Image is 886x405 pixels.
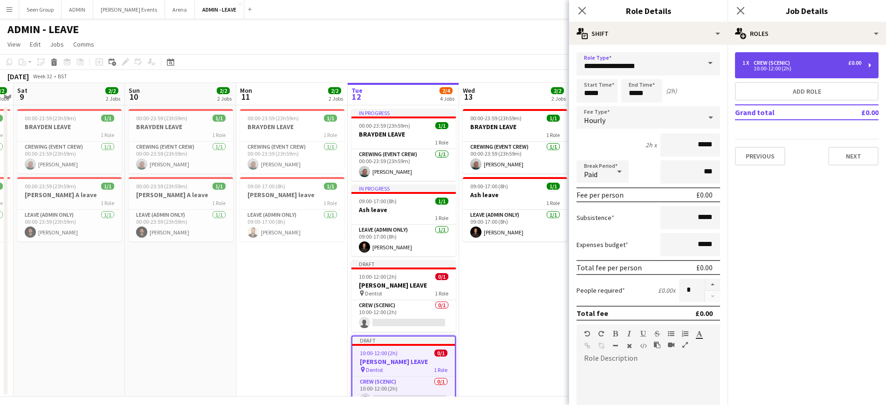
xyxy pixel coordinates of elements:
[351,300,456,332] app-card-role: Crew (Scenic)0/110:00-12:00 (2h)
[73,40,94,48] span: Comms
[129,191,233,199] h3: [PERSON_NAME] A leave
[360,350,398,357] span: 10:00-12:00 (2h)
[668,341,674,349] button: Insert video
[463,123,567,131] h3: BRAYDEN LEAVE
[463,86,475,95] span: Wed
[240,123,344,131] h3: BRAYDEN LEAVE
[129,142,233,173] app-card-role: Crewing (Event Crew)1/100:00-23:59 (23h59m)[PERSON_NAME]
[17,191,122,199] h3: [PERSON_NAME] A leave
[696,330,702,337] button: Text Color
[46,38,68,50] a: Jobs
[240,191,344,199] h3: [PERSON_NAME] leave
[728,5,886,17] h3: Job Details
[25,183,76,190] span: 00:00-23:59 (23h59m)
[136,183,187,190] span: 00:00-23:59 (23h59m)
[598,330,604,337] button: Redo
[696,190,713,199] div: £0.00
[217,95,232,102] div: 2 Jobs
[463,191,567,199] h3: Ash leave
[735,147,785,165] button: Previous
[17,210,122,241] app-card-role: Leave (admin only)1/100:00-23:59 (23h59m)[PERSON_NAME]
[735,105,834,120] td: Grand total
[547,115,560,122] span: 1/1
[351,206,456,214] h3: Ash leave
[551,87,564,94] span: 2/2
[351,86,363,95] span: Tue
[666,87,677,95] div: (2h)
[435,198,448,205] span: 1/1
[577,263,642,272] div: Total fee per person
[31,73,54,80] span: Week 32
[584,170,598,179] span: Paid
[440,95,454,102] div: 4 Jobs
[62,0,93,19] button: ADMIN
[668,330,674,337] button: Unordered List
[612,342,618,350] button: Horizontal Line
[240,177,344,241] div: 09:00-17:00 (8h)1/1[PERSON_NAME] leave1 RoleLeave (admin only)1/109:00-17:00 (8h)[PERSON_NAME]
[323,199,337,206] span: 1 Role
[323,131,337,138] span: 1 Role
[435,214,448,221] span: 1 Role
[682,330,688,337] button: Ordered List
[547,183,560,190] span: 1/1
[240,142,344,173] app-card-role: Crewing (Event Crew)1/100:00-23:59 (23h59m)[PERSON_NAME]
[584,116,605,125] span: Hourly
[461,91,475,102] span: 13
[742,66,861,71] div: 10:00-12:00 (2h)
[351,185,456,256] app-job-card: In progress09:00-17:00 (8h)1/1Ash leave1 RoleLeave (admin only)1/109:00-17:00 (8h)[PERSON_NAME]
[366,366,383,373] span: Dentist
[247,115,299,122] span: 00:00-23:59 (23h59m)
[434,350,447,357] span: 0/1
[247,183,285,190] span: 09:00-17:00 (8h)
[351,109,456,181] app-job-card: In progress00:00-23:59 (23h59m)1/1BRAYDEN LEAVE1 RoleCrewing (Event Crew)1/100:00-23:59 (23h59m)[...
[58,73,67,80] div: BST
[129,177,233,241] app-job-card: 00:00-23:59 (23h59m)1/1[PERSON_NAME] A leave1 RoleLeave (admin only)1/100:00-23:59 (23h59m)[PERSO...
[240,86,252,95] span: Mon
[569,5,728,17] h3: Role Details
[440,87,453,94] span: 2/4
[329,95,343,102] div: 2 Jobs
[17,109,122,173] app-job-card: 00:00-23:59 (23h59m)1/1BRAYDEN LEAVE1 RoleCrewing (Event Crew)1/100:00-23:59 (23h59m)[PERSON_NAME]
[69,38,98,50] a: Comms
[654,341,660,349] button: Paste as plain text
[351,130,456,138] h3: BRAYDEN LEAVE
[584,330,591,337] button: Undo
[463,109,567,173] div: 00:00-23:59 (23h59m)1/1BRAYDEN LEAVE1 RoleCrewing (Event Crew)1/100:00-23:59 (23h59m)[PERSON_NAME]
[240,109,344,173] div: 00:00-23:59 (23h59m)1/1BRAYDEN LEAVE1 RoleCrewing (Event Crew)1/100:00-23:59 (23h59m)[PERSON_NAME]
[25,115,76,122] span: 00:00-23:59 (23h59m)
[848,60,861,66] div: £0.00
[626,330,632,337] button: Italic
[7,72,29,81] div: [DATE]
[50,40,64,48] span: Jobs
[106,95,120,102] div: 2 Jobs
[26,38,44,50] a: Edit
[742,60,754,66] div: 1 x
[212,199,226,206] span: 1 Role
[435,290,448,297] span: 1 Role
[351,185,456,192] div: In progress
[324,183,337,190] span: 1/1
[577,190,624,199] div: Fee per person
[7,22,79,36] h1: ADMIN - LEAVE
[463,177,567,241] app-job-card: 09:00-17:00 (8h)1/1Ash leave1 RoleLeave (admin only)1/109:00-17:00 (8h)[PERSON_NAME]
[728,22,886,45] div: Roles
[682,341,688,349] button: Fullscreen
[129,109,233,173] div: 00:00-23:59 (23h59m)1/1BRAYDEN LEAVE1 RoleCrewing (Event Crew)1/100:00-23:59 (23h59m)[PERSON_NAME]
[324,115,337,122] span: 1/1
[626,342,632,350] button: Clear Formatting
[359,122,410,129] span: 00:00-23:59 (23h59m)
[569,22,728,45] div: Shift
[463,142,567,173] app-card-role: Crewing (Event Crew)1/100:00-23:59 (23h59m)[PERSON_NAME]
[577,309,608,318] div: Total fee
[696,263,713,272] div: £0.00
[101,183,114,190] span: 1/1
[546,199,560,206] span: 1 Role
[359,273,397,280] span: 10:00-12:00 (2h)
[7,40,21,48] span: View
[30,40,41,48] span: Edit
[351,260,456,332] app-job-card: Draft10:00-12:00 (2h)0/1[PERSON_NAME] LEAVE Dentist1 RoleCrew (Scenic)0/110:00-12:00 (2h)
